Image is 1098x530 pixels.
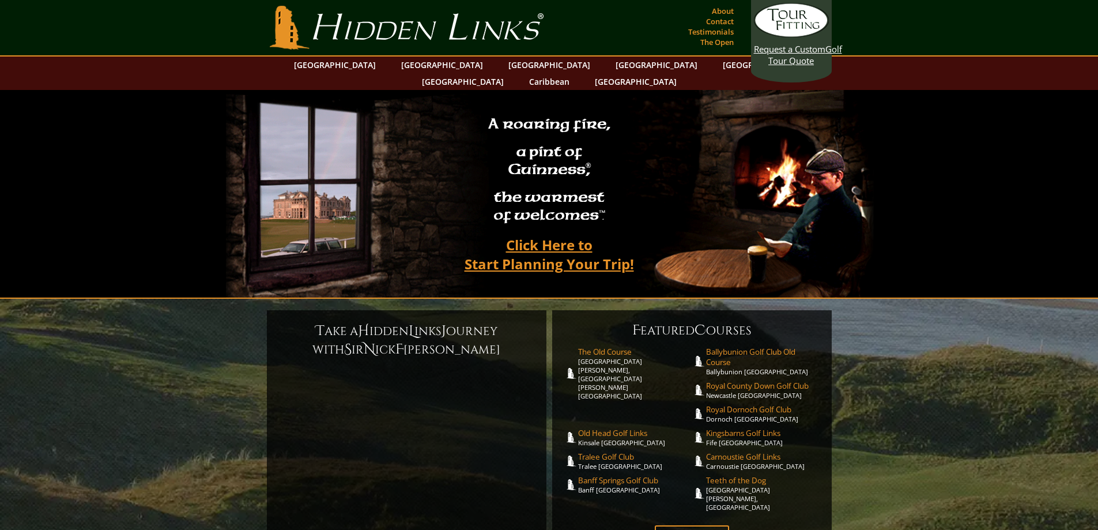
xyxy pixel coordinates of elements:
[632,321,640,340] span: F
[344,340,352,359] span: S
[706,347,820,376] a: Ballybunion Golf Club Old CourseBallybunion [GEOGRAPHIC_DATA]
[754,3,829,66] a: Request a CustomGolf Tour Quote
[706,452,820,471] a: Carnoustie Golf LinksCarnoustie [GEOGRAPHIC_DATA]
[578,428,692,447] a: Old Head Golf LinksKinsale [GEOGRAPHIC_DATA]
[589,73,682,90] a: [GEOGRAPHIC_DATA]
[364,340,375,359] span: N
[442,322,446,340] span: J
[564,321,820,340] h6: eatured ourses
[409,322,414,340] span: L
[481,110,618,231] h2: A roaring fire, a pint of Guinness , the warmest of welcomes™.
[316,322,325,340] span: T
[706,381,820,391] span: Royal County Down Golf Club
[578,475,692,486] span: Banff Springs Golf Club
[706,404,820,423] a: Royal Dornoch Golf ClubDornoch [GEOGRAPHIC_DATA]
[706,475,820,512] a: Teeth of the Dog[GEOGRAPHIC_DATA][PERSON_NAME], [GEOGRAPHIC_DATA]
[416,73,510,90] a: [GEOGRAPHIC_DATA]
[578,428,692,438] span: Old Head Golf Links
[578,452,692,462] span: Tralee Golf Club
[706,428,820,447] a: Kingsbarns Golf LinksFife [GEOGRAPHIC_DATA]
[706,381,820,400] a: Royal County Down Golf ClubNewcastle [GEOGRAPHIC_DATA]
[395,57,489,73] a: [GEOGRAPHIC_DATA]
[288,57,382,73] a: [GEOGRAPHIC_DATA]
[358,322,369,340] span: H
[706,347,820,367] span: Ballybunion Golf Club Old Course
[610,57,703,73] a: [GEOGRAPHIC_DATA]
[706,475,820,486] span: Teeth of the Dog
[503,57,596,73] a: [GEOGRAPHIC_DATA]
[395,340,403,359] span: F
[523,73,575,90] a: Caribbean
[717,57,810,73] a: [GEOGRAPHIC_DATA]
[695,321,706,340] span: C
[578,452,692,471] a: Tralee Golf ClubTralee [GEOGRAPHIC_DATA]
[578,347,692,357] span: The Old Course
[278,322,535,359] h6: ake a idden inks ourney with ir ick [PERSON_NAME]
[578,347,692,400] a: The Old Course[GEOGRAPHIC_DATA][PERSON_NAME], [GEOGRAPHIC_DATA][PERSON_NAME] [GEOGRAPHIC_DATA]
[706,404,820,415] span: Royal Dornoch Golf Club
[453,231,646,277] a: Click Here toStart Planning Your Trip!
[578,475,692,494] a: Banff Springs Golf ClubBanff [GEOGRAPHIC_DATA]
[703,13,737,29] a: Contact
[706,428,820,438] span: Kingsbarns Golf Links
[685,24,737,40] a: Testimonials
[709,3,737,19] a: About
[754,43,825,55] span: Request a Custom
[706,452,820,462] span: Carnoustie Golf Links
[697,34,737,50] a: The Open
